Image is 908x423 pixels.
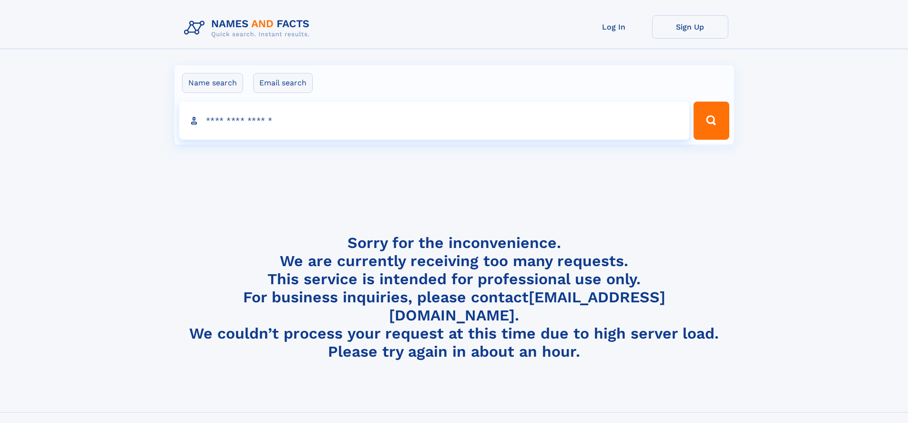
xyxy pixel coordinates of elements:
[179,102,690,140] input: search input
[180,15,317,41] img: Logo Names and Facts
[694,102,729,140] button: Search Button
[389,288,665,324] a: [EMAIL_ADDRESS][DOMAIN_NAME]
[652,15,728,39] a: Sign Up
[253,73,313,93] label: Email search
[180,234,728,361] h4: Sorry for the inconvenience. We are currently receiving too many requests. This service is intend...
[576,15,652,39] a: Log In
[182,73,243,93] label: Name search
